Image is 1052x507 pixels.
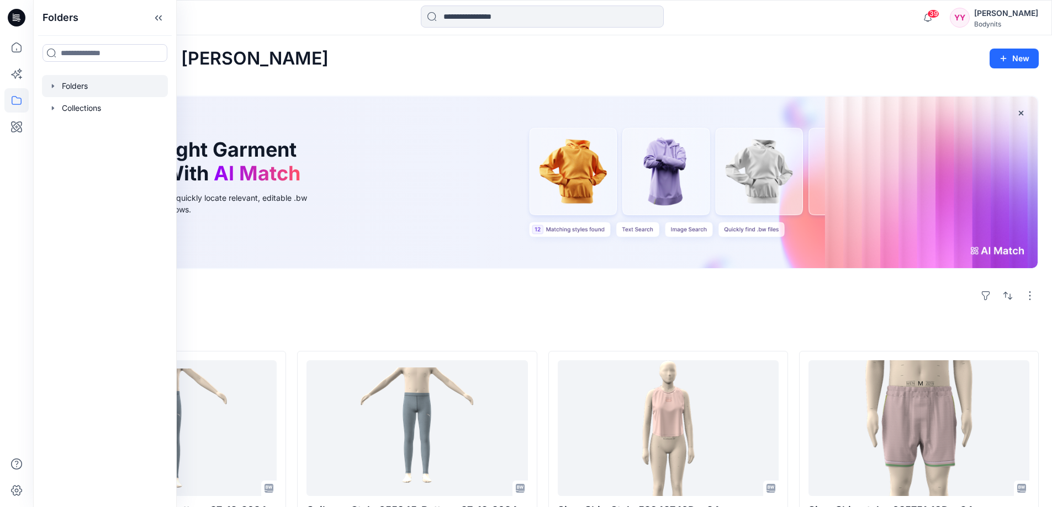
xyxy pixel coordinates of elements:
div: [PERSON_NAME] [974,7,1038,20]
div: Bodynits [974,20,1038,28]
h1: Find the Right Garment Instantly With [74,138,306,185]
a: Siew Chin_Style 528427_16Dec24 [558,360,779,497]
div: YY [950,8,970,28]
a: Siew Chin_style -635751_18Dec24 [808,360,1029,497]
button: New [990,49,1039,68]
h2: Welcome back, [PERSON_NAME] [46,49,329,69]
h4: Styles [46,327,1039,340]
span: 39 [927,9,939,18]
a: Cuihong-Style 655945-Bottern-27-12-2024 [306,360,527,497]
span: AI Match [214,161,300,185]
div: Use text or image search to quickly locate relevant, editable .bw files for faster design workflows. [74,192,323,215]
